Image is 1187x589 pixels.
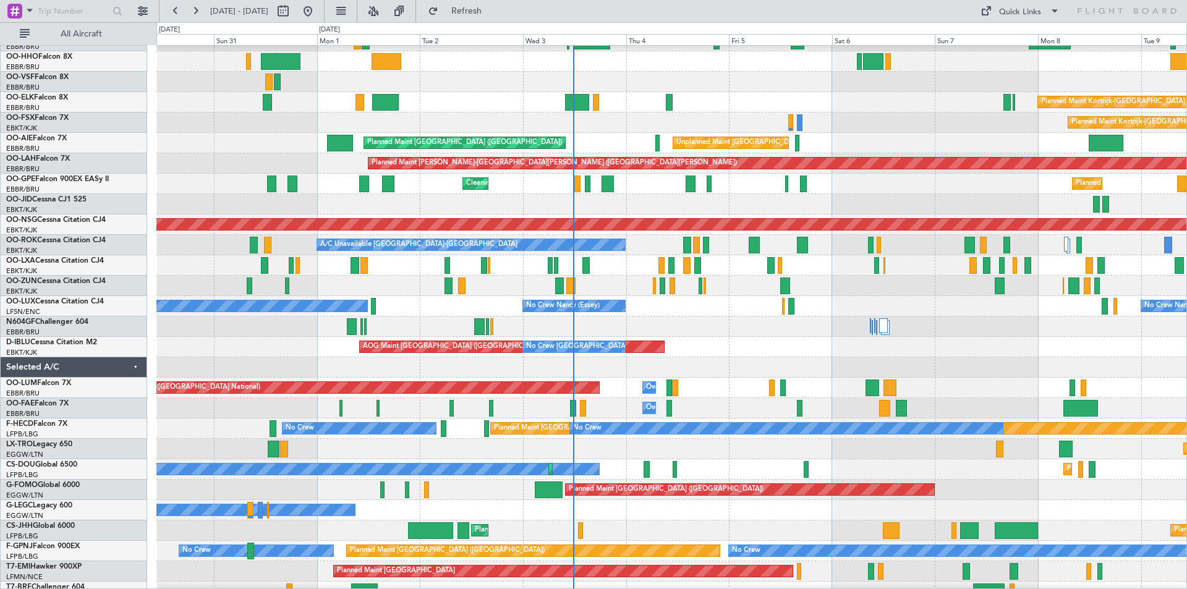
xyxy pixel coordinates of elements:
div: Planned Maint [GEOGRAPHIC_DATA] ([GEOGRAPHIC_DATA]) [367,133,562,152]
span: CS-JHH [6,522,33,530]
div: [DATE] [159,25,180,35]
span: OO-FAE [6,400,35,407]
a: EBKT/KJK [6,124,37,133]
span: Refresh [441,7,493,15]
a: OO-FAEFalcon 7X [6,400,69,407]
a: EBKT/KJK [6,226,37,235]
span: D-IBLU [6,339,30,346]
div: Owner Melsbroek Air Base [646,399,730,417]
span: G-LEGC [6,502,33,509]
a: LFPB/LBG [6,470,38,480]
button: Refresh [422,1,496,21]
a: EBKT/KJK [6,348,37,357]
a: OO-JIDCessna CJ1 525 [6,196,87,203]
div: Sun 31 [214,34,317,45]
span: F-HECD [6,420,33,428]
a: LX-TROLegacy 650 [6,441,72,448]
input: Trip Number [38,2,109,20]
a: CS-JHHGlobal 6000 [6,522,75,530]
a: EBBR/BRU [6,144,40,153]
a: LFSN/ENC [6,307,40,316]
div: Tue 2 [420,34,523,45]
a: F-GPNJFalcon 900EX [6,543,80,550]
span: T7-EMI [6,563,30,570]
div: No Crew [573,419,602,438]
div: No Crew Nancy (Essey) [526,297,600,315]
a: EBKT/KJK [6,205,37,214]
a: F-HECDFalcon 7X [6,420,67,428]
span: OO-VSF [6,74,35,81]
a: OO-HHOFalcon 8X [6,53,72,61]
a: EBBR/BRU [6,185,40,194]
a: EBBR/BRU [6,62,40,72]
a: OO-LXACessna Citation CJ4 [6,257,104,265]
div: Planned Maint [GEOGRAPHIC_DATA] ([GEOGRAPHIC_DATA]) [475,521,670,540]
a: EBKT/KJK [6,266,37,276]
span: OO-NSG [6,216,37,224]
a: EBKT/KJK [6,287,37,296]
div: Planned Maint [GEOGRAPHIC_DATA] ([GEOGRAPHIC_DATA]) [494,419,689,438]
a: LFMN/NCE [6,572,43,582]
div: AOG Maint [GEOGRAPHIC_DATA] ([GEOGRAPHIC_DATA] National) [363,337,577,356]
a: G-FOMOGlobal 6000 [6,481,80,489]
a: OO-AIEFalcon 7X [6,135,67,142]
a: EGGW/LTN [6,450,43,459]
span: G-FOMO [6,481,38,489]
div: Planned Maint Kortrijk-[GEOGRAPHIC_DATA] [1041,93,1185,111]
a: EGGW/LTN [6,491,43,500]
a: EBBR/BRU [6,409,40,418]
span: OO-LUM [6,379,37,387]
div: No Crew [732,541,760,560]
div: Quick Links [999,6,1041,19]
a: T7-EMIHawker 900XP [6,563,82,570]
a: EBBR/BRU [6,83,40,92]
a: OO-VSFFalcon 8X [6,74,69,81]
span: OO-FSX [6,114,35,122]
a: LFPB/LBG [6,552,38,561]
a: OO-GPEFalcon 900EX EASy II [6,176,109,183]
span: N604GF [6,318,35,326]
div: A/C Unavailable [GEOGRAPHIC_DATA]-[GEOGRAPHIC_DATA] [320,235,517,254]
div: Fri 5 [729,34,832,45]
div: No Crew [GEOGRAPHIC_DATA] ([GEOGRAPHIC_DATA] National) [526,337,733,356]
span: All Aircraft [32,30,130,38]
span: [DATE] - [DATE] [210,6,268,17]
div: Planned Maint [GEOGRAPHIC_DATA] ([GEOGRAPHIC_DATA]) [552,460,747,478]
a: OO-LUMFalcon 7X [6,379,71,387]
span: OO-ROK [6,237,37,244]
span: OO-HHO [6,53,38,61]
a: D-IBLUCessna Citation M2 [6,339,97,346]
a: EBKT/KJK [6,246,37,255]
div: Planned Maint [GEOGRAPHIC_DATA] [337,562,455,580]
div: Planned Maint [GEOGRAPHIC_DATA] ([GEOGRAPHIC_DATA]) [350,541,545,560]
div: Sun 7 [935,34,1038,45]
span: OO-JID [6,196,32,203]
a: OO-FSXFalcon 7X [6,114,69,122]
a: EBBR/BRU [6,103,40,112]
a: OO-LAHFalcon 7X [6,155,70,163]
button: All Aircraft [14,24,134,44]
div: Mon 8 [1038,34,1141,45]
a: G-LEGCLegacy 600 [6,502,72,509]
div: No Crew [286,419,314,438]
span: LX-TRO [6,441,33,448]
span: F-GPNJ [6,543,33,550]
a: OO-NSGCessna Citation CJ4 [6,216,106,224]
a: EBBR/BRU [6,42,40,51]
div: Owner Melsbroek Air Base [646,378,730,397]
span: OO-LAH [6,155,36,163]
a: EBBR/BRU [6,328,40,337]
a: N604GFChallenger 604 [6,318,88,326]
a: EGGW/LTN [6,511,43,520]
a: LFPB/LBG [6,532,38,541]
div: Wed 3 [523,34,626,45]
div: [DATE] [319,25,340,35]
a: OO-ROKCessna Citation CJ4 [6,237,106,244]
a: EBBR/BRU [6,164,40,174]
a: EBBR/BRU [6,389,40,398]
span: OO-AIE [6,135,33,142]
span: CS-DOU [6,461,35,468]
div: Sat 6 [832,34,935,45]
div: Cleaning [GEOGRAPHIC_DATA] ([GEOGRAPHIC_DATA] National) [466,174,673,193]
span: OO-GPE [6,176,35,183]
